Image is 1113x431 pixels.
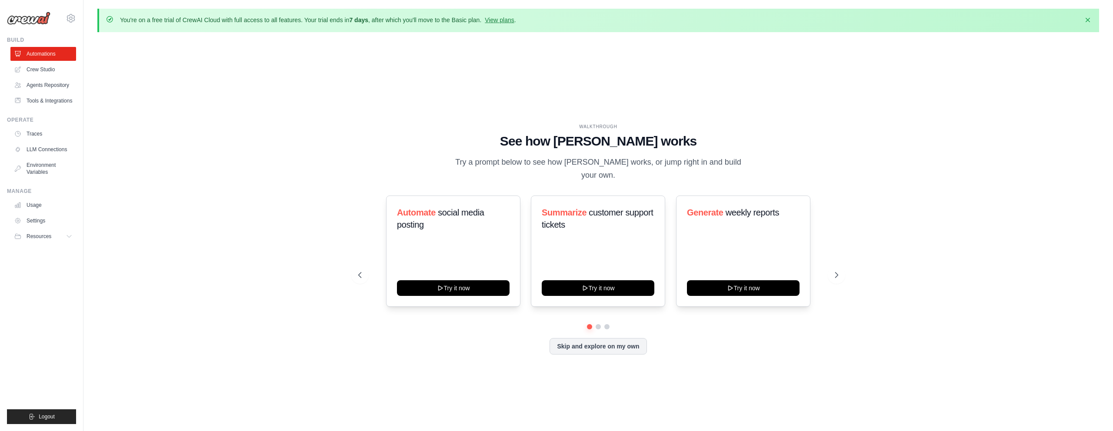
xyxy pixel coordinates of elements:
[349,17,368,23] strong: 7 days
[10,47,76,61] a: Automations
[7,12,50,25] img: Logo
[452,156,744,182] p: Try a prompt below to see how [PERSON_NAME] works, or jump right in and build your own.
[358,133,838,149] h1: See how [PERSON_NAME] works
[10,127,76,141] a: Traces
[397,208,484,229] span: social media posting
[7,116,76,123] div: Operate
[725,208,779,217] span: weekly reports
[397,280,510,296] button: Try it now
[397,208,436,217] span: Automate
[10,143,76,156] a: LLM Connections
[10,94,76,108] a: Tools & Integrations
[7,409,76,424] button: Logout
[358,123,838,130] div: WALKTHROUGH
[10,214,76,228] a: Settings
[10,198,76,212] a: Usage
[7,36,76,43] div: Build
[10,63,76,76] a: Crew Studio
[7,188,76,195] div: Manage
[687,208,723,217] span: Generate
[27,233,51,240] span: Resources
[542,208,653,229] span: customer support tickets
[542,208,586,217] span: Summarize
[485,17,514,23] a: View plans
[10,158,76,179] a: Environment Variables
[550,338,646,355] button: Skip and explore on my own
[39,413,55,420] span: Logout
[687,280,800,296] button: Try it now
[10,229,76,243] button: Resources
[10,78,76,92] a: Agents Repository
[542,280,654,296] button: Try it now
[120,16,516,24] p: You're on a free trial of CrewAI Cloud with full access to all features. Your trial ends in , aft...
